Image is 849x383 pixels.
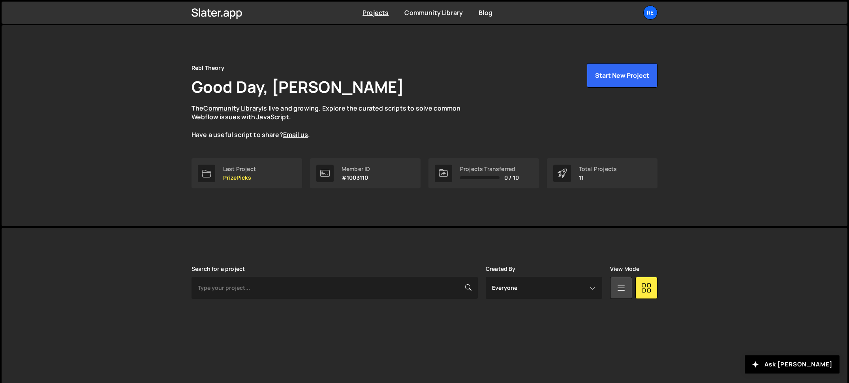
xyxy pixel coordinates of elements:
[587,63,657,88] button: Start New Project
[203,104,262,113] a: Community Library
[610,266,639,272] label: View Mode
[223,166,256,172] div: Last Project
[223,175,256,181] p: PrizePicks
[363,8,389,17] a: Projects
[283,130,308,139] a: Email us
[579,166,617,172] div: Total Projects
[504,175,519,181] span: 0 / 10
[192,63,224,73] div: Rebl Theory
[192,76,404,98] h1: Good Day, [PERSON_NAME]
[342,166,370,172] div: Member ID
[486,266,516,272] label: Created By
[192,266,245,272] label: Search for a project
[643,6,657,20] a: Re
[745,355,840,374] button: Ask [PERSON_NAME]
[192,104,476,139] p: The is live and growing. Explore the curated scripts to solve common Webflow issues with JavaScri...
[192,158,302,188] a: Last Project PrizePicks
[460,166,519,172] div: Projects Transferred
[404,8,463,17] a: Community Library
[192,277,478,299] input: Type your project...
[479,8,492,17] a: Blog
[342,175,370,181] p: #1003110
[579,175,617,181] p: 11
